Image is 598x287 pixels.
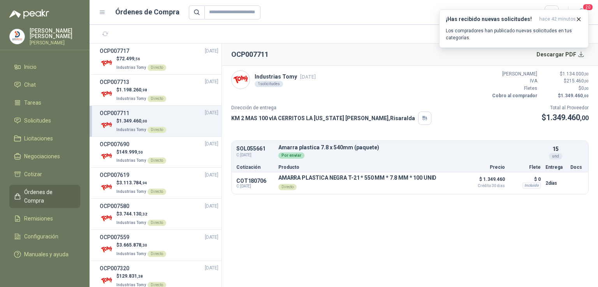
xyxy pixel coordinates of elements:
p: Producto [278,165,461,170]
p: Industrias Tomy [255,72,316,81]
a: Órdenes de Compra [9,185,80,208]
p: $ [116,210,166,218]
div: Directo [148,220,166,226]
span: [DATE] [205,109,218,117]
div: Directo [148,189,166,195]
span: Industrias Tomy [116,128,146,132]
span: Configuración [24,232,58,241]
span: ,38 [137,274,143,278]
img: Company Logo [100,56,113,70]
h3: OCP007320 [100,264,129,273]
span: 1.349.460 [546,113,589,122]
img: Company Logo [100,119,113,132]
img: Company Logo [232,71,250,89]
h3: OCP007711 [100,109,129,117]
a: Configuración [9,229,80,244]
p: $ 0 [510,175,541,184]
span: C: [DATE] [236,184,274,189]
p: $ [116,117,166,125]
span: Industrias Tomy [116,283,146,287]
span: Negociaciones [24,152,60,161]
span: hace 42 minutos [539,16,576,23]
span: Industrias Tomy [116,158,146,163]
img: Company Logo [100,212,113,225]
a: Inicio [9,59,80,74]
span: 1.198.260 [119,87,147,93]
span: ,98 [141,88,147,92]
img: Company Logo [100,180,113,194]
span: [DATE] [300,74,316,80]
div: Directo [148,65,166,71]
p: $ [542,85,589,92]
a: OCP007711[DATE] Company Logo$1.349.460,00Industrias TomyDirecto [100,109,218,133]
p: $ [542,77,589,85]
a: Negociaciones [9,149,80,164]
span: Órdenes de Compra [24,188,73,205]
span: ,00 [580,114,589,122]
span: ,32 [141,212,147,216]
a: OCP007619[DATE] Company Logo$3.113.784,94Industrias TomyDirecto [100,171,218,195]
p: Total al Proveedor [542,104,589,112]
p: Precio [466,165,505,170]
img: Logo peakr [9,9,49,19]
h2: OCP007711 [231,49,269,60]
span: Industrias Tomy [116,65,146,70]
span: Industrias Tomy [116,220,146,225]
img: Company Logo [10,29,25,44]
span: 3.113.784 [119,180,147,185]
p: 2 días [545,178,566,188]
p: Flete [510,165,541,170]
p: [PERSON_NAME] [30,40,80,45]
a: Tareas [9,95,80,110]
p: Docs [570,165,584,170]
p: $ [542,112,589,124]
h3: OCP007619 [100,171,129,179]
span: 215.460 [566,78,589,84]
p: [PERSON_NAME] [491,70,537,78]
span: Chat [24,80,36,89]
p: Entrega [545,165,566,170]
div: Directo [148,96,166,102]
span: ,00 [583,94,589,98]
h1: Órdenes de Compra [115,7,179,17]
p: [PERSON_NAME] [PERSON_NAME] [30,28,80,39]
span: [DATE] [205,47,218,55]
h3: OCP007690 [100,140,129,149]
p: Cobro al comprador [491,92,537,100]
p: $ [116,273,166,280]
p: Amarra plastica 7.8 x 540mm (paquete) [278,145,541,150]
p: $ [116,241,166,249]
span: C: [DATE] [236,152,274,158]
p: $ 1.349.460 [466,175,505,188]
span: [DATE] [205,78,218,86]
span: [DATE] [205,264,218,272]
p: Fletes [491,85,537,92]
span: Solicitudes [24,116,51,125]
img: Company Logo [100,243,113,256]
span: Tareas [24,98,41,107]
h3: OCP007717 [100,47,129,55]
span: Cotizar [24,170,42,178]
h3: ¡Has recibido nuevas solicitudes! [446,16,536,23]
p: Cotización [236,165,274,170]
span: ,94 [141,181,147,185]
span: Crédito 30 días [466,184,505,188]
a: Solicitudes [9,113,80,128]
span: ,50 [137,150,143,154]
span: ,56 [134,57,140,61]
a: Remisiones [9,211,80,226]
h3: OCP007559 [100,233,129,241]
span: [DATE] [205,234,218,241]
a: Licitaciones [9,131,80,146]
img: Company Logo [100,149,113,163]
span: 3.665.878 [119,242,147,248]
span: ,00 [584,86,589,91]
span: ,30 [141,243,147,247]
span: 1.349.460 [561,93,589,98]
span: Manuales y ayuda [24,250,69,259]
p: SOL055661 [236,146,274,152]
div: Directo [148,157,166,164]
button: Descargar PDF [532,47,589,62]
span: 20 [582,3,593,11]
p: KM 2 MAS 100 vIA CERRITOS LA [US_STATE] [PERSON_NAME] , Risaralda [231,114,415,122]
